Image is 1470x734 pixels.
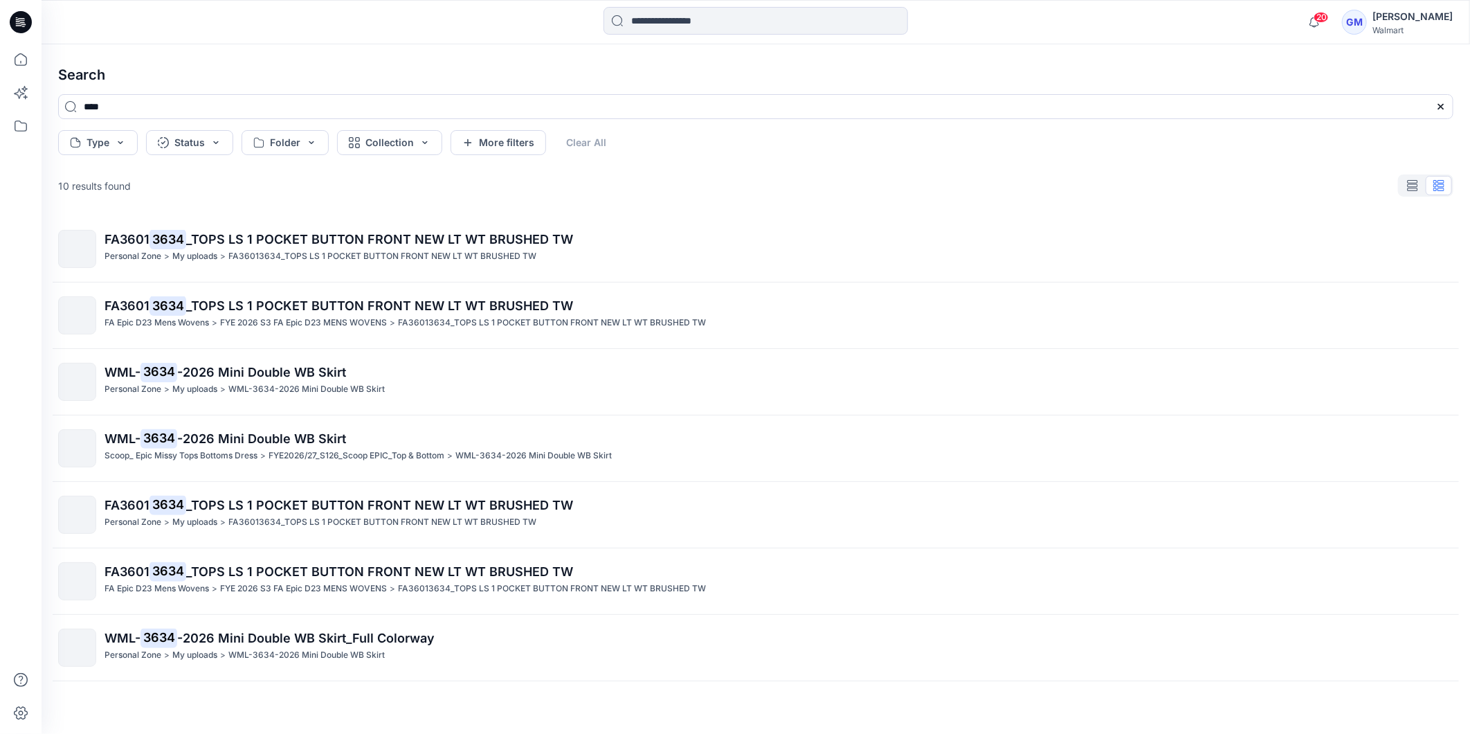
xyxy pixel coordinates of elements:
[220,515,226,530] p: >
[105,232,149,247] span: FA3601
[398,582,706,596] p: FA36013634_TOPS LS 1 POCKET BUTTON FRONT NEW LT WT BRUSHED TW
[447,449,453,463] p: >
[212,582,217,596] p: >
[105,365,140,379] span: WML-
[220,648,226,663] p: >
[186,298,573,313] span: _TOPS LS 1 POCKET BUTTON FRONT NEW LT WT BRUSHED TW
[149,229,186,249] mark: 3634
[47,55,1464,94] h4: Search
[186,498,573,512] span: _TOPS LS 1 POCKET BUTTON FRONT NEW LT WT BRUSHED TW
[242,130,329,155] button: Folder
[164,648,170,663] p: >
[105,382,161,397] p: Personal Zone
[105,582,209,596] p: FA Epic D23 Mens Wovens
[172,382,217,397] p: My uploads
[1314,12,1329,23] span: 20
[1372,8,1453,25] div: [PERSON_NAME]
[50,620,1462,675] a: WML-3634-2026 Mini Double WB Skirt_Full ColorwayPersonal Zone>My uploads>WML-3634-2026 Mini Doubl...
[50,554,1462,609] a: FA36013634_TOPS LS 1 POCKET BUTTON FRONT NEW LT WT BRUSHED TWFA Epic D23 Mens Wovens>FYE 2026 S3 ...
[260,449,266,463] p: >
[105,515,161,530] p: Personal Zone
[186,564,573,579] span: _TOPS LS 1 POCKET BUTTON FRONT NEW LT WT BRUSHED TW
[186,232,573,247] span: _TOPS LS 1 POCKET BUTTON FRONT NEW LT WT BRUSHED TW
[149,562,186,581] mark: 3634
[220,382,226,397] p: >
[177,631,435,645] span: -2026 Mini Double WB Skirt_Full Colorway
[50,355,1462,409] a: WML-3634-2026 Mini Double WB SkirtPersonal Zone>My uploads>WML-3634-2026 Mini Double WB Skirt
[105,431,140,446] span: WML-
[105,631,140,645] span: WML-
[1342,10,1367,35] div: GM
[172,648,217,663] p: My uploads
[172,249,217,264] p: My uploads
[149,495,186,514] mark: 3634
[164,515,170,530] p: >
[58,179,131,193] p: 10 results found
[105,298,149,313] span: FA3601
[228,515,536,530] p: FA36013634_TOPS LS 1 POCKET BUTTON FRONT NEW LT WT BRUSHED TW
[140,362,177,382] mark: 3634
[105,316,209,330] p: FA Epic D23 Mens Wovens
[105,249,161,264] p: Personal Zone
[220,249,226,264] p: >
[149,296,186,315] mark: 3634
[164,382,170,397] p: >
[58,130,138,155] button: Type
[1372,25,1453,35] div: Walmart
[105,449,257,463] p: Scoop_ Epic Missy Tops Bottoms Dress
[146,130,233,155] button: Status
[105,564,149,579] span: FA3601
[140,429,177,448] mark: 3634
[390,316,395,330] p: >
[177,431,346,446] span: -2026 Mini Double WB Skirt
[50,487,1462,542] a: FA36013634_TOPS LS 1 POCKET BUTTON FRONT NEW LT WT BRUSHED TWPersonal Zone>My uploads>FA36013634_...
[50,288,1462,343] a: FA36013634_TOPS LS 1 POCKET BUTTON FRONT NEW LT WT BRUSHED TWFA Epic D23 Mens Wovens>FYE 2026 S3 ...
[228,648,385,663] p: WML-3634-2026 Mini Double WB Skirt
[269,449,444,463] p: FYE2026/27_S126_Scoop EPIC_Top & Bottom
[50,222,1462,276] a: FA36013634_TOPS LS 1 POCKET BUTTON FRONT NEW LT WT BRUSHED TWPersonal Zone>My uploads>FA36013634_...
[140,628,177,647] mark: 3634
[451,130,546,155] button: More filters
[50,421,1462,476] a: WML-3634-2026 Mini Double WB SkirtScoop_ Epic Missy Tops Bottoms Dress>FYE2026/27_S126_Scoop EPIC...
[105,648,161,663] p: Personal Zone
[398,316,706,330] p: FA36013634_TOPS LS 1 POCKET BUTTON FRONT NEW LT WT BRUSHED TW
[455,449,612,463] p: WML-3634-2026 Mini Double WB Skirt
[220,316,387,330] p: FYE 2026 S3 FA Epic D23 MENS WOVENS
[172,515,217,530] p: My uploads
[212,316,217,330] p: >
[220,582,387,596] p: FYE 2026 S3 FA Epic D23 MENS WOVENS
[177,365,346,379] span: -2026 Mini Double WB Skirt
[164,249,170,264] p: >
[228,249,536,264] p: FA36013634_TOPS LS 1 POCKET BUTTON FRONT NEW LT WT BRUSHED TW
[337,130,442,155] button: Collection
[390,582,395,596] p: >
[228,382,385,397] p: WML-3634-2026 Mini Double WB Skirt
[105,498,149,512] span: FA3601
